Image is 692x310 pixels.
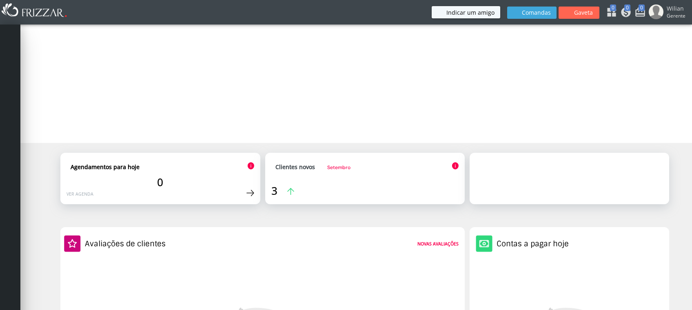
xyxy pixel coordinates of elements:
strong: Clientes novos [275,163,315,171]
button: Comandas [507,7,557,19]
span: 3 [271,183,277,198]
a: Wilian Gerente [649,4,688,21]
img: Ícone de informação [247,162,254,170]
img: Ícone de um cofre [476,235,492,252]
a: Clientes novosSetembro [275,163,350,171]
span: Comandas [522,10,551,16]
span: Setembro [327,164,350,171]
img: Ícone de estrela [64,235,81,252]
a: Ver agenda [67,191,93,197]
a: 0 [634,7,643,20]
span: Indicar um amigo [446,10,495,16]
button: Gaveta [559,7,599,19]
h2: Contas a pagar hoje [497,239,569,249]
img: Ícone de seta para a cima [287,188,294,195]
img: Ícone de informação [452,162,459,170]
span: 0 [624,4,630,11]
span: 0 [157,175,163,190]
a: 0 [606,7,614,20]
h2: Avaliações de clientes [85,239,166,249]
span: 0 [639,4,645,11]
img: Ícone de seta para a direita [246,190,254,196]
span: Gaveta [573,10,594,16]
span: 0 [610,4,616,11]
span: Wilian [667,4,685,12]
strong: Novas avaliações [417,241,459,247]
strong: Agendamentos para hoje [71,163,140,171]
a: 0 [620,7,628,20]
a: 3 [271,183,294,198]
button: Indicar um amigo [432,6,500,18]
span: Gerente [667,12,685,19]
